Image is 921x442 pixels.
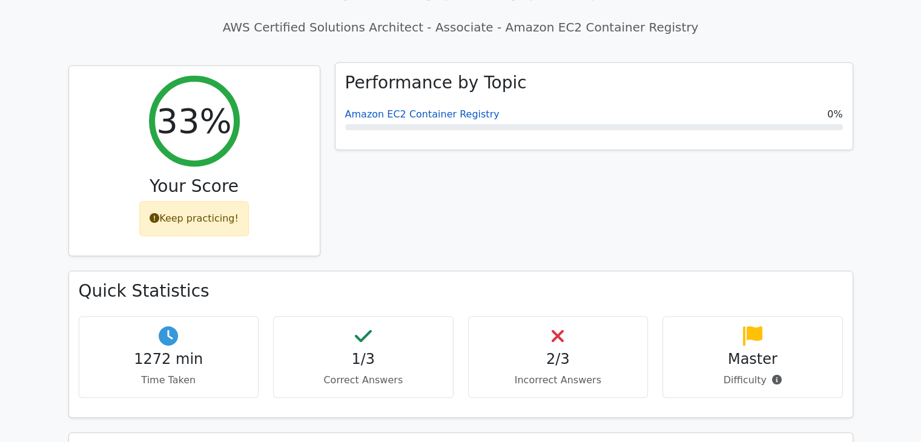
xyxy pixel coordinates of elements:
p: Difficulty [673,373,833,388]
a: Amazon EC2 Container Registry [345,108,500,120]
p: Correct Answers [283,373,443,388]
h4: 1/3 [283,351,443,368]
h4: 2/3 [478,351,638,368]
p: AWS Certified Solutions Architect - Associate - Amazon EC2 Container Registry [68,18,853,36]
h4: 1272 min [89,351,249,368]
h2: 33% [156,101,231,141]
span: 0% [827,107,842,122]
h4: Master [673,351,833,368]
p: Time Taken [89,373,249,388]
div: Keep practicing! [139,201,249,236]
p: Incorrect Answers [478,373,638,388]
h3: Your Score [79,176,310,197]
h3: Quick Statistics [79,281,843,302]
h3: Performance by Topic [345,73,527,93]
